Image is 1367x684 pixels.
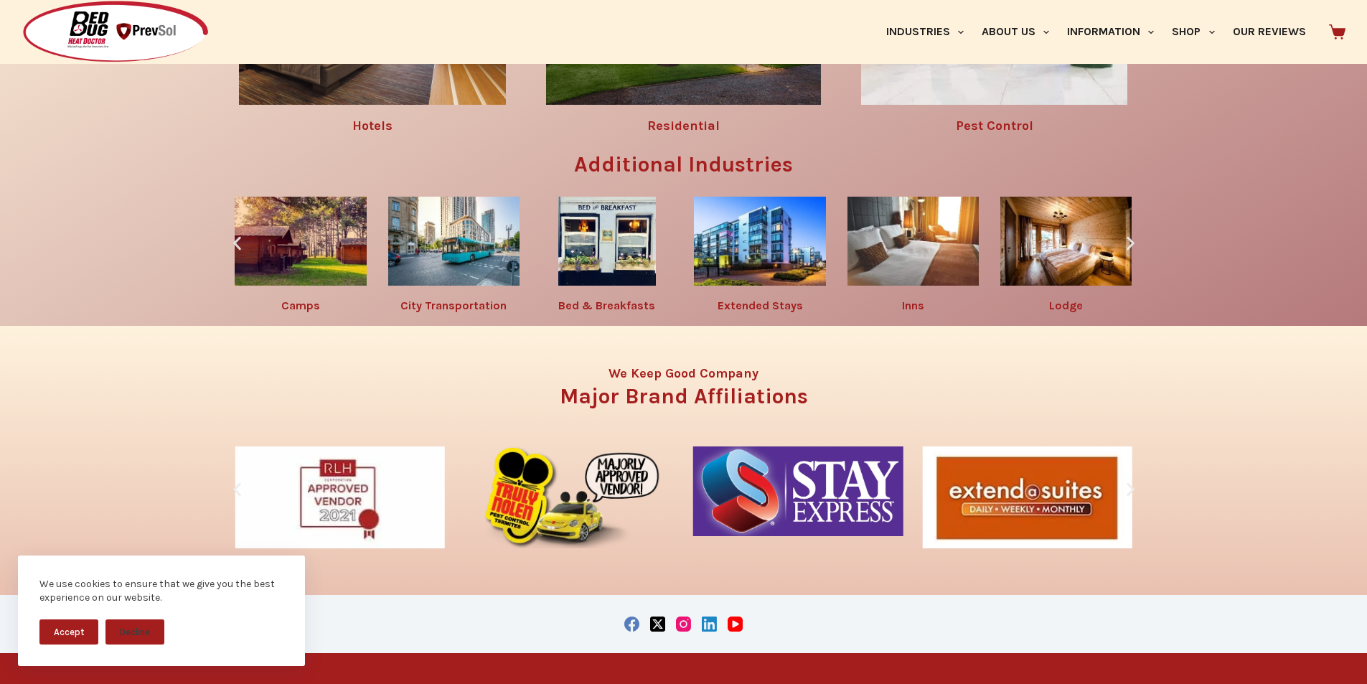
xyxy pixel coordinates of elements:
[624,617,639,632] a: Facebook
[227,189,373,319] div: 10 / 10
[39,619,98,645] button: Accept
[686,439,910,562] div: 2 / 10
[687,189,832,319] div: 3 / 10
[228,235,246,253] div: Previous slide
[1122,235,1140,253] div: Next slide
[228,154,1140,175] h3: Additional Industries
[650,617,665,632] a: X (Twitter)
[39,577,283,605] div: We use cookies to ensure that we give you the best experience on our website.
[915,439,1139,562] div: 3 / 10
[902,299,924,312] a: Inns
[457,439,681,562] div: 1 / 10
[228,439,452,562] div: 10 / 10
[400,299,507,312] a: City Transportation
[647,118,720,133] a: Residential
[1049,299,1083,312] a: Lodge
[558,299,655,312] a: Bed & Breakfasts
[993,189,1139,319] div: 5 / 10
[676,617,691,632] a: Instagram
[718,299,803,312] a: Extended Stays
[1122,481,1140,499] div: Next slide
[352,118,393,133] a: Hotels
[956,118,1033,133] a: Pest Control
[281,299,320,312] a: Camps
[840,189,986,319] div: 4 / 10
[105,619,164,645] button: Decline
[702,617,717,632] a: LinkedIn
[534,189,680,319] div: 2 / 10
[228,481,246,499] div: Previous slide
[728,617,743,632] a: YouTube
[235,367,1132,380] h4: We Keep Good Company
[381,189,527,319] div: 1 / 10
[11,6,55,49] button: Open LiveChat chat widget
[235,385,1132,407] h3: Major Brand Affiliations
